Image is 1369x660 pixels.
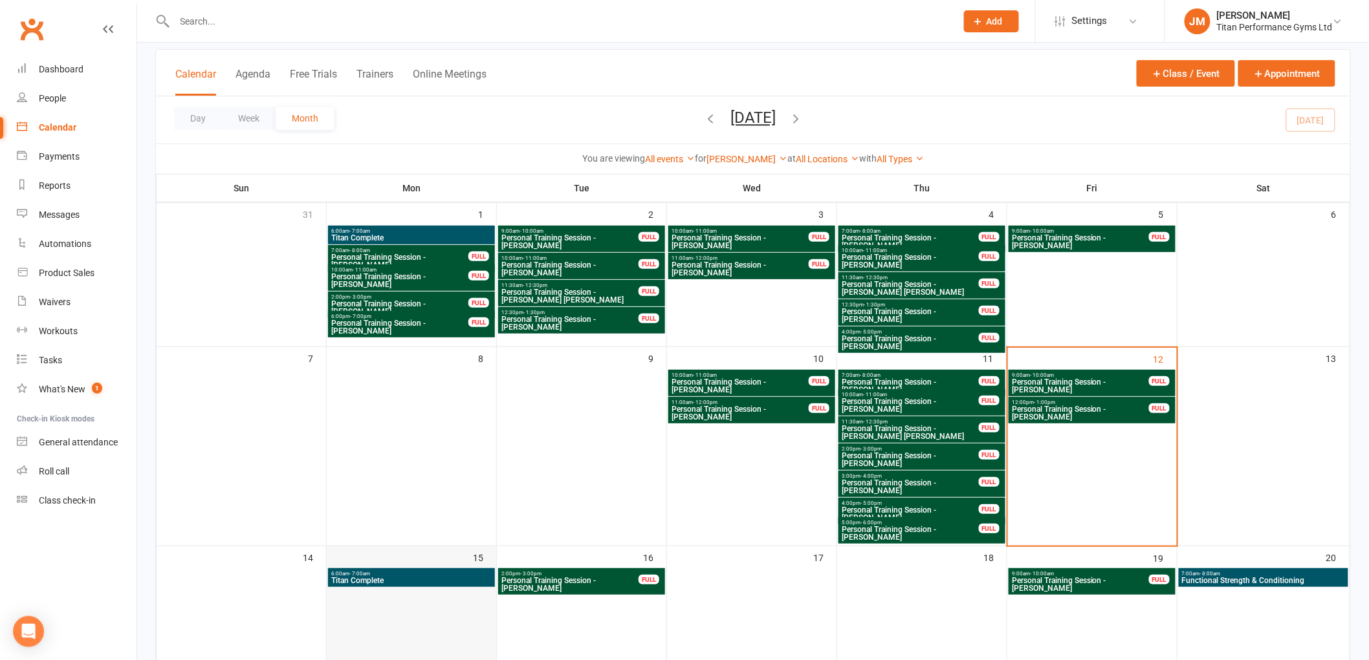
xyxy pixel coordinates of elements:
span: - 12:00pm [693,255,717,261]
span: - 11:00am [353,267,377,273]
div: FULL [979,279,1000,288]
span: Personal Training Session - [PERSON_NAME] [841,335,980,350]
a: Reports [17,171,137,200]
div: FULL [809,403,829,413]
span: 10:00am [331,267,469,273]
div: 15 [473,546,496,568]
div: Workouts [39,326,78,336]
div: FULL [809,376,829,386]
a: General attendance kiosk mode [17,428,137,457]
button: Online Meetings [413,68,487,96]
span: Personal Training Session - [PERSON_NAME] [841,234,980,250]
span: 7:00am [841,228,980,234]
span: Personal Training Session - [PERSON_NAME] [841,308,980,323]
a: What's New1 [17,375,137,404]
span: - 11:00am [523,255,547,261]
span: - 1:00pm [1034,399,1055,405]
div: 20 [1326,546,1350,568]
div: 19 [1154,547,1177,568]
span: Personal Training Session - [PERSON_NAME] [PERSON_NAME] [841,425,980,440]
span: 7:00am [841,372,980,378]
div: What's New [39,384,85,394]
span: 11:00am [671,399,809,405]
span: - 10:00am [1030,228,1054,234]
span: - 10:00am [520,228,543,234]
div: 12 [1154,348,1177,369]
span: Personal Training Session - [PERSON_NAME] [331,319,469,335]
div: JM [1185,8,1210,34]
div: FULL [468,298,489,308]
div: 14 [303,546,326,568]
div: FULL [809,232,829,242]
a: Roll call [17,457,137,486]
a: Payments [17,142,137,171]
span: 12:30pm [501,310,639,315]
div: FULL [979,376,1000,386]
span: Personal Training Session - [PERSON_NAME] [501,577,639,592]
a: People [17,84,137,113]
a: All events [645,154,695,164]
span: Personal Training Session - [PERSON_NAME] [841,452,980,467]
span: Settings [1072,6,1108,36]
div: General attendance [39,437,118,447]
a: All Locations [796,154,859,164]
span: Personal Training Session - [PERSON_NAME] [841,479,980,495]
span: 2:00pm [331,294,469,300]
span: Personal Training Session - [PERSON_NAME] [PERSON_NAME] [501,288,639,304]
span: - 6:00pm [860,520,882,526]
div: People [39,93,66,103]
button: Add [964,10,1019,32]
span: 4:00pm [841,500,980,506]
span: 5:00pm [841,520,980,526]
span: Personal Training Session - [PERSON_NAME] [1011,405,1150,421]
a: Workouts [17,317,137,346]
div: Waivers [39,297,71,307]
span: 11:00am [671,255,809,261]
div: FULL [639,232,659,242]
a: Waivers [17,288,137,317]
span: Titan Complete [331,577,492,584]
div: Reports [39,180,71,191]
span: 7:00am [331,248,469,253]
span: - 12:00pm [693,399,717,405]
div: Dashboard [39,64,83,74]
span: 2:00pm [501,571,639,577]
span: - 12:30pm [863,419,888,425]
div: 11 [983,347,1007,368]
span: - 11:00am [863,392,887,398]
div: FULL [979,524,1000,533]
div: FULL [468,271,489,281]
span: Personal Training Session - [PERSON_NAME] [1011,378,1150,394]
span: 11:30am [501,282,639,288]
div: FULL [639,259,659,269]
span: Personal Training Session - [PERSON_NAME] [331,300,469,315]
div: Messages [39,209,80,220]
span: Titan Complete [331,234,492,242]
span: - 11:00am [693,372,717,378]
div: 10 [813,347,837,368]
div: FULL [1149,575,1170,584]
div: FULL [979,396,1000,405]
div: FULL [639,286,659,296]
a: [PERSON_NAME] [706,154,787,164]
div: Automations [39,239,91,249]
span: - 12:30pm [863,275,888,281]
span: Personal Training Session - [PERSON_NAME] [671,405,809,421]
span: 9:00am [501,228,639,234]
th: Thu [837,175,1007,202]
div: 31 [303,203,326,224]
span: 9:00am [1011,571,1150,577]
div: Product Sales [39,268,94,278]
button: Appointment [1238,60,1335,87]
div: 1 [478,203,496,224]
span: - 5:00pm [860,500,882,506]
div: FULL [1149,403,1170,413]
span: 11:30am [841,419,980,425]
div: Tasks [39,355,62,365]
span: - 10:00am [1030,372,1054,378]
div: FULL [1149,232,1170,242]
a: Product Sales [17,259,137,288]
span: Personal Training Session - [PERSON_NAME] [841,253,980,269]
button: Day [174,107,222,130]
div: FULL [979,477,1000,487]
